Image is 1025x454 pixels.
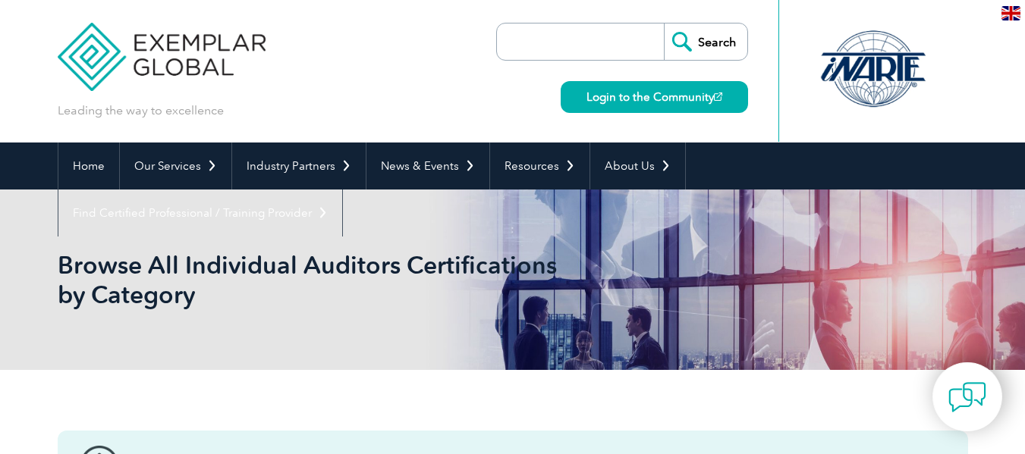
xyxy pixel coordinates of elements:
a: Find Certified Professional / Training Provider [58,189,342,236]
p: Leading the way to excellence [58,102,224,119]
input: Search [664,23,747,60]
img: open_square.png [714,92,722,101]
a: Industry Partners [232,142,366,189]
a: Home [58,142,119,189]
a: Resources [490,142,590,189]
h1: Browse All Individual Auditors Certifications by Category [58,250,640,309]
a: Login to the Community [561,81,748,113]
a: News & Events [366,142,489,189]
a: About Us [590,142,685,189]
a: Our Services [120,142,231,189]
img: en [1001,6,1020,20]
img: contact-chat.png [948,378,986,416]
